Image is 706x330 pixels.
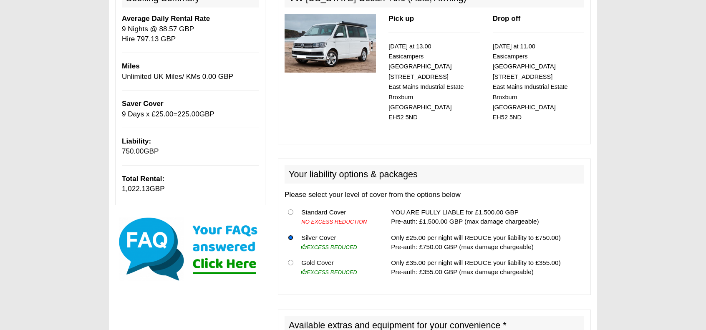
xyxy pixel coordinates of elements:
h2: Your liability options & packages [285,165,584,184]
p: GBP [122,174,259,194]
td: Standard Cover [298,204,378,230]
b: Total Rental: [122,175,164,183]
td: Only £25.00 per night will REDUCE your liability to £750.00) Pre-auth: £750.00 GBP (max damage ch... [388,229,584,255]
b: Miles [122,62,140,70]
i: EXCESS REDUCED [301,269,357,275]
span: 225.00 [178,110,199,118]
b: Pick up [388,15,414,23]
img: Click here for our most common FAQs [115,216,265,282]
span: 1,022.13 [122,185,150,193]
p: Please select your level of cover from the options below [285,190,584,200]
b: Drop off [493,15,520,23]
i: NO EXCESS REDUCTION [301,219,367,225]
p: Unlimited UK Miles/ KMs 0.00 GBP [122,61,259,82]
td: Only £35.00 per night will REDUCE your liability to £355.00) Pre-auth: £355.00 GBP (max damage ch... [388,255,584,280]
td: Gold Cover [298,255,378,280]
span: 750.00 [122,147,144,155]
img: 315.jpg [285,14,376,73]
span: 25.00 [156,110,174,118]
p: 9 Nights @ 88.57 GBP Hire 797.13 GBP [122,14,259,44]
p: 9 Days x £ = GBP [122,99,259,119]
span: Saver Cover [122,100,164,108]
small: [DATE] at 13.00 Easicampers [GEOGRAPHIC_DATA] [STREET_ADDRESS] East Mains Industrial Estate Broxb... [388,43,464,121]
td: Silver Cover [298,229,378,255]
i: EXCESS REDUCED [301,244,357,250]
b: Liability: [122,137,151,145]
small: [DATE] at 11.00 Easicampers [GEOGRAPHIC_DATA] [STREET_ADDRESS] East Mains Industrial Estate Broxb... [493,43,568,121]
p: GBP [122,136,259,157]
td: YOU ARE FULLY LIABLE for £1,500.00 GBP Pre-auth: £1,500.00 GBP (max damage chargeable) [388,204,584,230]
b: Average Daily Rental Rate [122,15,210,23]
